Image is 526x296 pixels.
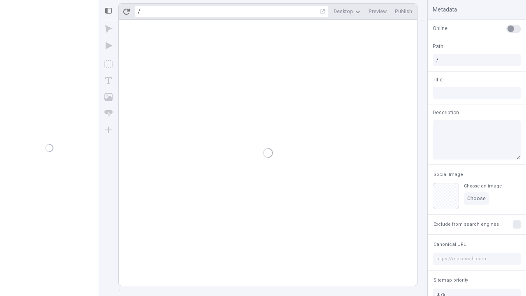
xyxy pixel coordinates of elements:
span: Canonical URL [434,241,466,247]
span: Online [433,25,448,32]
button: Button [101,106,116,121]
button: Desktop [330,5,364,18]
span: Description [433,109,459,116]
button: Publish [392,5,415,18]
button: Sitemap priority [432,275,470,285]
span: Choose [467,195,486,202]
span: Exclude from search engines [434,221,499,227]
span: Title [433,76,443,83]
button: Social Image [432,170,465,180]
span: Path [433,43,443,50]
button: Box [101,57,116,72]
button: Exclude from search engines [432,220,501,229]
span: Sitemap priority [434,277,468,283]
button: Choose [464,192,489,205]
button: Image [101,90,116,104]
span: Social Image [434,171,463,178]
span: Preview [369,8,387,15]
div: Choose an image [464,183,502,189]
button: Preview [365,5,390,18]
div: / [138,8,140,15]
span: Desktop [334,8,353,15]
span: Publish [395,8,412,15]
button: Text [101,73,116,88]
button: Canonical URL [432,240,468,250]
input: https://makeswift.com [433,253,521,265]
